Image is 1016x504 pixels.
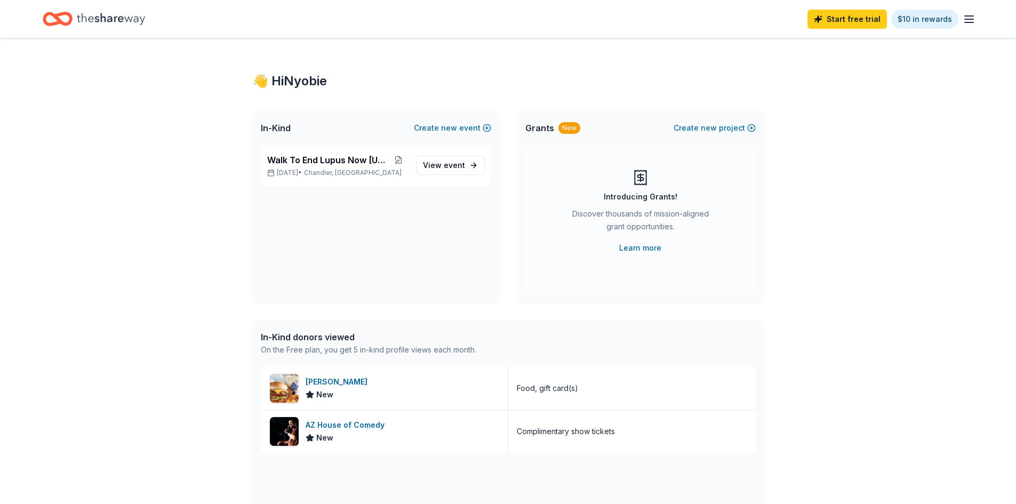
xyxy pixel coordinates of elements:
[261,343,476,356] div: On the Free plan, you get 5 in-kind profile views each month.
[43,6,145,31] a: Home
[891,10,958,29] a: $10 in rewards
[261,122,291,134] span: In-Kind
[568,207,713,237] div: Discover thousands of mission-aligned grant opportunities.
[604,190,677,203] div: Introducing Grants!
[423,159,465,172] span: View
[517,382,578,395] div: Food, gift card(s)
[674,122,756,134] button: Createnewproject
[267,154,390,166] span: Walk To End Lupus Now [US_STATE]
[441,122,457,134] span: new
[414,122,491,134] button: Createnewevent
[306,375,372,388] div: [PERSON_NAME]
[619,242,661,254] a: Learn more
[558,122,580,134] div: New
[316,431,333,444] span: New
[701,122,717,134] span: new
[270,374,299,403] img: Image for Culver's
[517,425,615,438] div: Complimentary show tickets
[316,388,333,401] span: New
[807,10,887,29] a: Start free trial
[444,161,465,170] span: event
[252,73,764,90] div: 👋 Hi Nyobie
[270,417,299,446] img: Image for AZ House of Comedy
[416,156,485,175] a: View event
[525,122,554,134] span: Grants
[306,419,389,431] div: AZ House of Comedy
[304,169,402,177] span: Chandler, [GEOGRAPHIC_DATA]
[267,169,407,177] p: [DATE] •
[261,331,476,343] div: In-Kind donors viewed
